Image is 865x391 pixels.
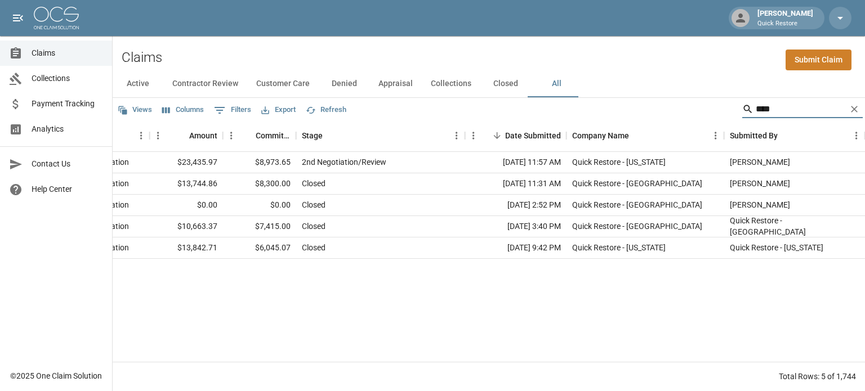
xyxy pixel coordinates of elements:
[32,183,103,195] span: Help Center
[489,128,505,143] button: Sort
[223,195,296,216] div: $0.00
[302,199,326,210] div: Closed
[572,178,702,189] div: Quick Restore - Tucson
[730,178,790,189] div: Andrew Damitz
[319,70,369,97] button: Denied
[150,120,223,151] div: Amount
[369,70,422,97] button: Appraisal
[302,156,386,168] div: 2nd Negotiation/Review
[7,7,29,29] button: open drawer
[572,120,629,151] div: Company Name
[422,70,480,97] button: Collections
[779,371,856,382] div: Total Rows: 5 of 1,744
[730,156,790,168] div: Michelle Martinez
[113,70,163,97] button: Active
[223,173,296,195] div: $8,300.00
[32,158,103,170] span: Contact Us
[465,127,482,144] button: Menu
[256,120,291,151] div: Committed Amount
[211,101,254,119] button: Show filters
[113,70,865,97] div: dynamic tabs
[189,120,217,151] div: Amount
[465,216,567,237] div: [DATE] 3:40 PM
[848,127,865,144] button: Menu
[567,120,724,151] div: Company Name
[778,128,793,143] button: Sort
[724,120,865,151] div: Submitted By
[757,19,813,29] p: Quick Restore
[34,7,79,29] img: ocs-logo-white-transparent.png
[159,101,207,119] button: Select columns
[10,370,102,381] div: © 2025 One Claim Solution
[150,216,223,237] div: $10,663.37
[730,199,790,210] div: Andrew Damitz
[302,120,323,151] div: Stage
[531,70,582,97] button: All
[173,128,189,143] button: Sort
[786,50,851,70] a: Submit Claim
[572,242,666,253] div: Quick Restore - Colorado
[323,128,338,143] button: Sort
[32,47,103,59] span: Claims
[505,120,561,151] div: Date Submitted
[302,242,326,253] div: Closed
[133,127,150,144] button: Menu
[150,237,223,259] div: $13,842.71
[465,120,567,151] div: Date Submitted
[150,195,223,216] div: $0.00
[303,101,349,119] button: Refresh
[480,70,531,97] button: Closed
[846,101,863,118] button: Clear
[258,101,298,119] button: Export
[465,237,567,259] div: [DATE] 9:42 PM
[742,100,863,120] div: Search
[240,128,256,143] button: Sort
[296,120,465,151] div: Stage
[223,152,296,173] div: $8,973.65
[163,70,247,97] button: Contractor Review
[730,242,823,253] div: Quick Restore - Colorado
[465,173,567,195] div: [DATE] 11:31 AM
[629,128,645,143] button: Sort
[730,215,859,237] div: Quick Restore - Tucson
[302,178,326,189] div: Closed
[465,195,567,216] div: [DATE] 2:52 PM
[122,50,162,66] h2: Claims
[150,152,223,173] div: $23,435.97
[572,199,702,210] div: Quick Restore - Tucson
[115,101,155,119] button: Views
[223,237,296,259] div: $6,045.07
[707,127,724,144] button: Menu
[465,152,567,173] div: [DATE] 11:57 AM
[223,127,240,144] button: Menu
[223,216,296,237] div: $7,415.00
[753,8,818,28] div: [PERSON_NAME]
[247,70,319,97] button: Customer Care
[32,123,103,135] span: Analytics
[223,120,296,151] div: Committed Amount
[65,120,150,151] div: Claim Type
[111,128,127,143] button: Sort
[32,98,103,110] span: Payment Tracking
[572,156,666,168] div: Quick Restore - Colorado
[572,221,702,232] div: Quick Restore - Tucson
[32,73,103,84] span: Collections
[150,173,223,195] div: $13,744.86
[730,120,778,151] div: Submitted By
[448,127,465,144] button: Menu
[302,221,326,232] div: Closed
[150,127,167,144] button: Menu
